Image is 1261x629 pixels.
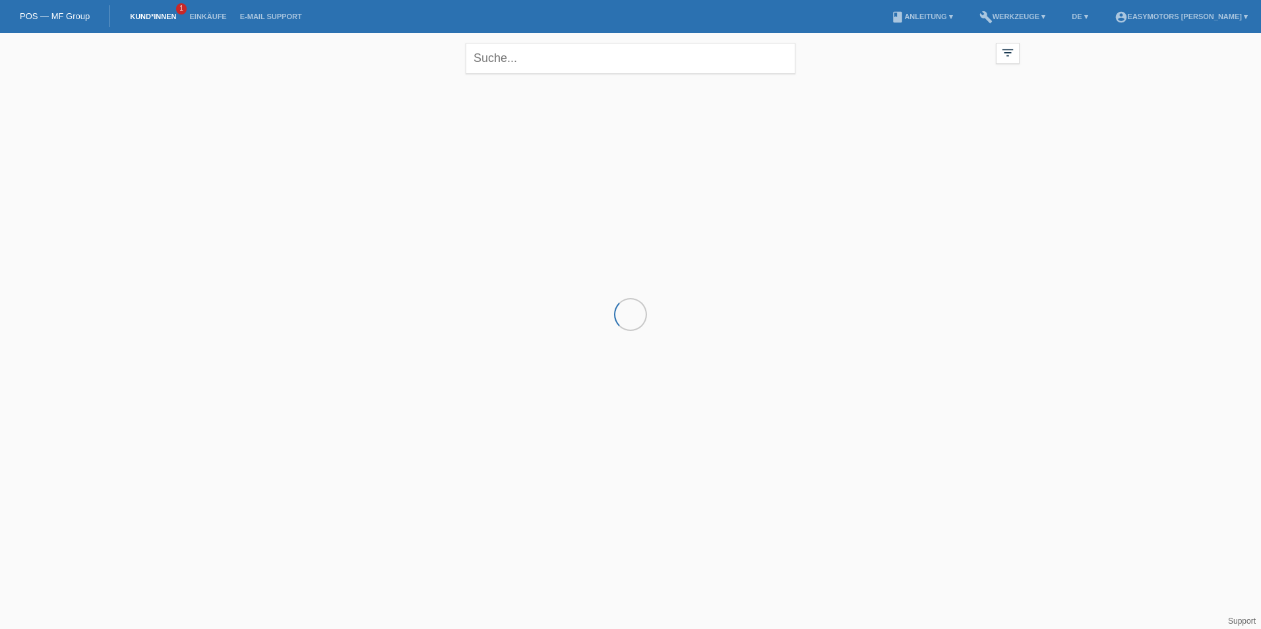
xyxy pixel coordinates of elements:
i: filter_list [1000,45,1015,60]
a: Support [1228,616,1256,626]
span: 1 [176,3,187,15]
a: E-Mail Support [233,13,309,20]
a: DE ▾ [1065,13,1094,20]
a: buildWerkzeuge ▾ [973,13,1053,20]
a: bookAnleitung ▾ [884,13,959,20]
a: Einkäufe [183,13,233,20]
i: book [891,11,904,24]
a: account_circleEasymotors [PERSON_NAME] ▾ [1108,13,1254,20]
i: build [979,11,993,24]
i: account_circle [1115,11,1128,24]
a: Kund*innen [123,13,183,20]
a: POS — MF Group [20,11,90,21]
input: Suche... [466,43,795,74]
